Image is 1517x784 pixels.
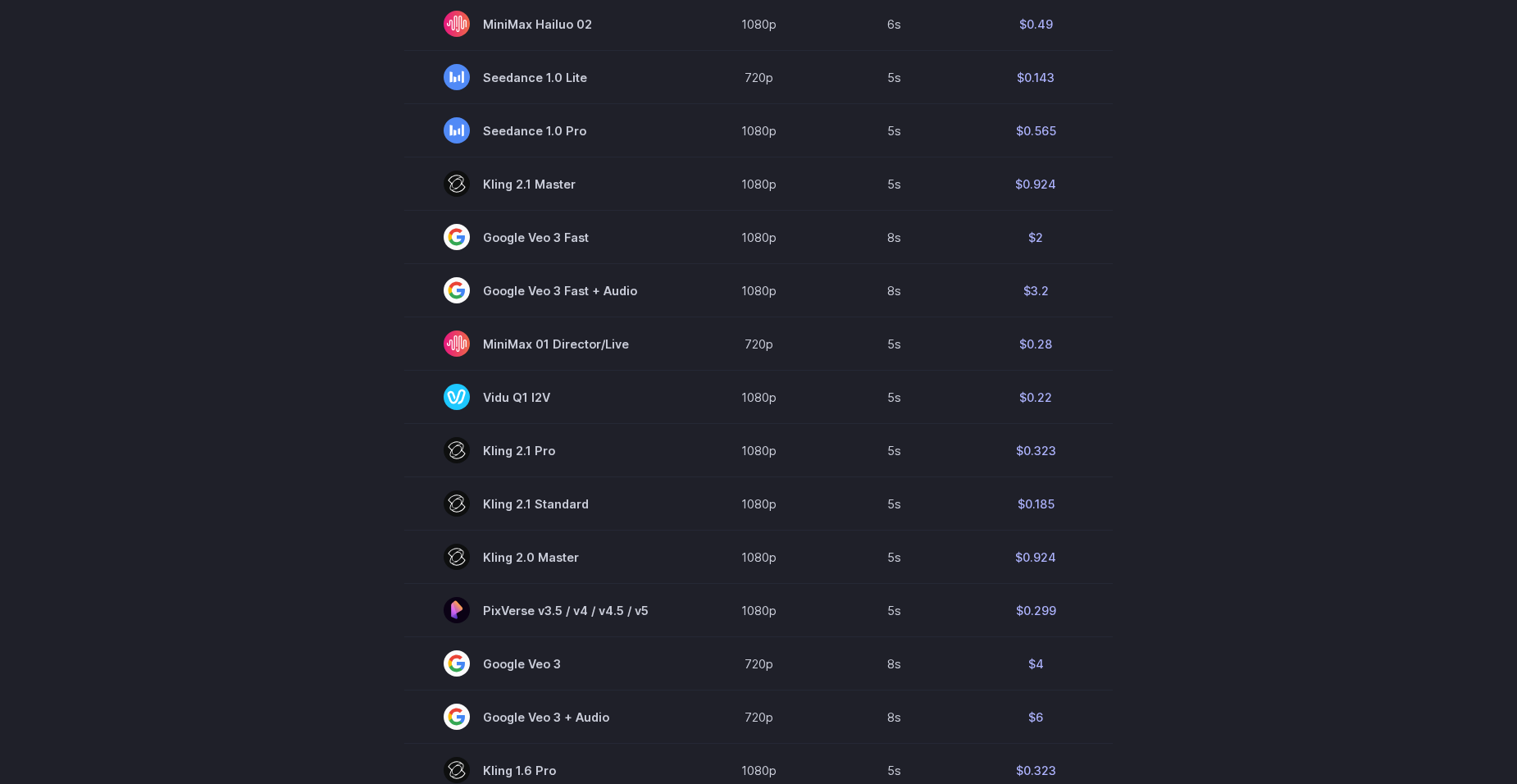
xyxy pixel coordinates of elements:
td: 5s [829,317,959,371]
td: 5s [829,157,959,211]
td: $0.565 [959,104,1113,157]
td: 1080p [688,157,829,211]
td: 1080p [688,264,829,317]
td: 8s [829,264,959,317]
td: 1080p [688,531,829,584]
td: $3.2 [959,264,1113,317]
td: $0.924 [959,157,1113,211]
td: 720p [688,691,829,744]
span: Kling 2.1 Standard [444,490,649,517]
span: Kling 2.0 Master [444,544,649,570]
span: MiniMax 01 Director/Live [444,330,649,357]
span: Google Veo 3 [444,650,649,677]
td: 1080p [688,424,829,477]
td: 5s [829,477,959,531]
td: $2 [959,211,1113,264]
td: 5s [829,371,959,424]
td: 1080p [688,584,829,637]
td: $0.22 [959,371,1113,424]
td: $6 [959,691,1113,744]
td: 1080p [688,477,829,531]
span: Kling 2.1 Master [444,171,649,197]
td: 1080p [688,104,829,157]
td: $0.924 [959,531,1113,584]
span: Vidu Q1 I2V [444,384,649,410]
td: $4 [959,637,1113,691]
span: Kling 1.6 Pro [444,757,649,783]
span: Google Veo 3 Fast [444,224,649,250]
td: $0.143 [959,51,1113,104]
span: Seedance 1.0 Lite [444,64,649,90]
span: Kling 2.1 Pro [444,437,649,463]
td: 720p [688,317,829,371]
td: $0.185 [959,477,1113,531]
td: 5s [829,51,959,104]
td: $0.323 [959,424,1113,477]
td: 1080p [688,211,829,264]
td: 720p [688,51,829,104]
td: 720p [688,637,829,691]
span: PixVerse v3.5 / v4 / v4.5 / v5 [444,597,649,623]
td: 5s [829,531,959,584]
td: $0.299 [959,584,1113,637]
td: 5s [829,424,959,477]
td: 8s [829,637,959,691]
span: Google Veo 3 Fast + Audio [444,277,649,303]
span: MiniMax Hailuo 02 [444,11,649,37]
span: Seedance 1.0 Pro [444,117,649,144]
td: $0.28 [959,317,1113,371]
span: Google Veo 3 + Audio [444,704,649,730]
td: 8s [829,211,959,264]
td: 1080p [688,371,829,424]
td: 5s [829,584,959,637]
td: 8s [829,691,959,744]
td: 5s [829,104,959,157]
